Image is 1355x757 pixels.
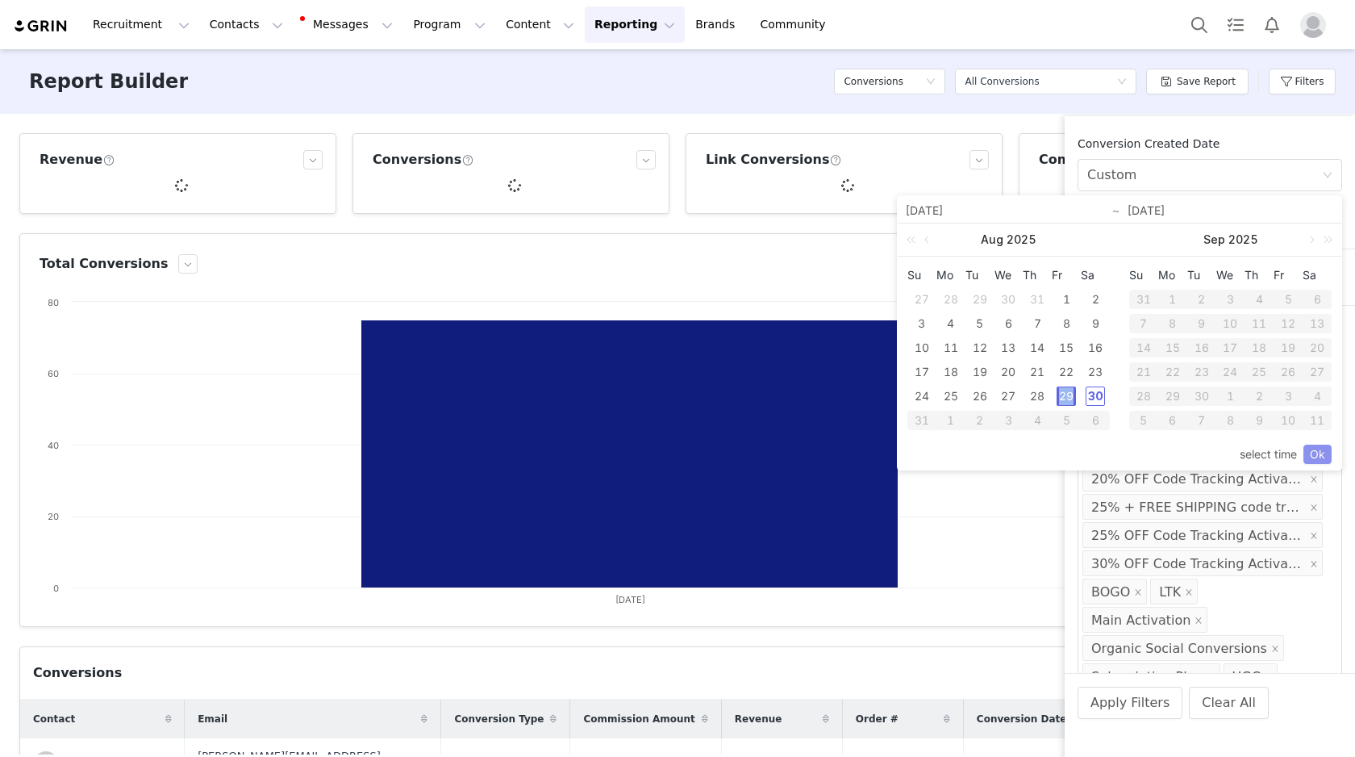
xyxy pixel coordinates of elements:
[1245,287,1274,312] td: September 4, 2025
[1081,411,1110,430] div: 6
[936,384,965,408] td: August 25, 2025
[903,224,924,256] a: Last year (Control + left)
[706,150,842,169] h3: Link Conversions
[1303,312,1332,336] td: September 13, 2025
[1129,287,1158,312] td: August 31, 2025
[1028,290,1047,309] div: 31
[1271,645,1279,655] i: icon: close
[1245,411,1274,430] div: 9
[856,712,898,726] span: Order #
[1129,290,1158,309] div: 31
[1052,336,1081,360] td: August 15, 2025
[1158,312,1187,336] td: September 8, 2025
[965,69,1039,94] div: All Conversions
[965,411,994,430] div: 2
[912,290,932,309] div: 27
[1052,263,1081,287] th: Fri
[1216,287,1245,312] td: September 3, 2025
[1245,268,1274,282] span: Th
[1303,445,1332,464] a: Ok
[1117,77,1127,88] i: icon: down
[13,19,69,34] img: grin logo
[1023,411,1052,430] div: 4
[970,387,990,406] div: 26
[1216,362,1245,382] div: 24
[1023,268,1052,282] span: Th
[1082,466,1323,491] li: 20% OFF Code Tracking Activation
[1303,387,1332,406] div: 4
[1274,387,1303,406] div: 3
[921,224,936,256] a: Previous month (PageUp)
[1310,475,1318,485] i: icon: close
[1310,560,1318,570] i: icon: close
[1129,387,1158,406] div: 28
[907,287,936,312] td: July 27, 2025
[40,254,169,274] h3: Total Conversions
[994,312,1024,336] td: August 6, 2025
[1310,504,1318,513] i: icon: close
[1134,588,1142,598] i: icon: close
[1245,336,1274,360] td: September 18, 2025
[1081,408,1110,433] td: September 6, 2025
[1303,408,1332,433] td: October 11, 2025
[735,712,782,726] span: Revenue
[1216,384,1245,408] td: October 1, 2025
[403,6,495,43] button: Program
[1216,263,1245,287] th: Wed
[1182,6,1217,43] button: Search
[1028,362,1047,382] div: 21
[936,408,965,433] td: September 1, 2025
[83,6,199,43] button: Recruitment
[373,150,473,169] h3: Conversions
[1303,268,1332,282] span: Sa
[994,411,1024,430] div: 3
[1052,408,1081,433] td: September 5, 2025
[1057,387,1076,406] div: 29
[1091,664,1203,690] div: Subscription Plan
[53,583,59,594] text: 0
[1129,408,1158,433] td: October 5, 2025
[941,290,961,309] div: 28
[941,338,961,358] div: 11
[936,360,965,384] td: August 18, 2025
[1028,387,1047,406] div: 28
[1245,387,1274,406] div: 2
[994,408,1024,433] td: September 3, 2025
[1187,290,1216,309] div: 2
[1274,362,1303,382] div: 26
[1303,384,1332,408] td: October 4, 2025
[1082,607,1207,633] li: Main Activation
[965,287,994,312] td: July 29, 2025
[1187,408,1216,433] td: October 7, 2025
[1202,224,1227,256] a: Sep
[1086,387,1105,406] div: 30
[1245,362,1274,382] div: 25
[936,268,965,282] span: Mo
[1150,579,1198,604] li: LTK
[1052,360,1081,384] td: August 22, 2025
[1158,338,1187,358] div: 15
[1158,362,1187,382] div: 22
[1091,551,1306,577] div: 30% OFF Code Tracking Activation
[1087,160,1136,190] div: Custom
[1129,411,1158,430] div: 5
[40,150,115,169] h3: Revenue
[1082,522,1323,548] li: 25% OFF Code Tracking Activation
[585,6,685,43] button: Reporting
[1303,263,1332,287] th: Sat
[1146,69,1249,94] button: Save Report
[907,408,936,433] td: August 31, 2025
[1086,290,1105,309] div: 2
[1081,360,1110,384] td: August 23, 2025
[1129,312,1158,336] td: September 7, 2025
[33,712,75,726] span: Contact
[970,314,990,333] div: 5
[48,368,59,379] text: 60
[1323,170,1332,182] i: icon: down
[1078,687,1182,719] button: Apply Filters
[1216,360,1245,384] td: September 24, 2025
[965,360,994,384] td: August 19, 2025
[1081,336,1110,360] td: August 16, 2025
[1310,532,1318,542] i: icon: close
[1187,314,1216,333] div: 9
